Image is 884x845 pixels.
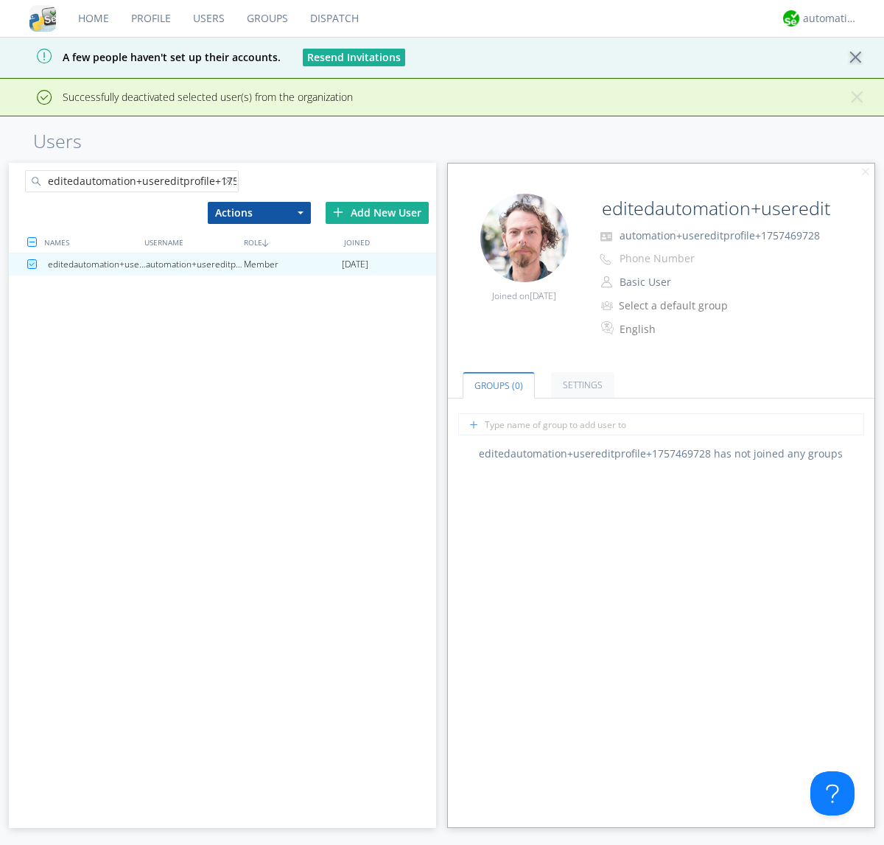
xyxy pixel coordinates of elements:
[860,167,871,178] img: cancel.svg
[25,170,239,192] input: Search users
[810,771,855,816] iframe: Toggle Customer Support
[492,290,556,302] span: Joined on
[620,322,743,337] div: English
[620,228,820,242] span: automation+usereditprofile+1757469728
[600,253,611,265] img: phone-outline.svg
[29,5,56,32] img: cddb5a64eb264b2086981ab96f4c1ba7
[48,253,146,276] div: editedautomation+usereditprofile+1757469728
[596,194,834,223] input: Name
[146,253,244,276] div: automation+usereditprofile+1757469728
[41,231,140,253] div: NAMES
[783,10,799,27] img: d2d01cd9b4174d08988066c6d424eccd
[530,290,556,302] span: [DATE]
[448,446,875,461] div: editedautomation+usereditprofile+1757469728 has not joined any groups
[601,319,616,337] img: In groups with Translation enabled, this user's messages will be automatically translated to and ...
[601,295,615,315] img: icon-alert-users-thin-outline.svg
[326,202,429,224] div: Add New User
[619,298,742,313] div: Select a default group
[551,372,614,398] a: Settings
[340,231,440,253] div: JOINED
[601,276,612,288] img: person-outline.svg
[244,253,342,276] div: Member
[141,231,240,253] div: USERNAME
[614,272,762,292] button: Basic User
[303,49,405,66] button: Resend Invitations
[11,90,353,104] span: Successfully deactivated selected user(s) from the organization
[803,11,858,26] div: automation+atlas
[458,413,864,435] input: Type name of group to add user to
[240,231,340,253] div: ROLE
[480,194,569,282] img: e4c28ea6735548c9821900121805d650
[463,372,535,399] a: Groups (0)
[9,253,436,276] a: editedautomation+usereditprofile+1757469728automation+usereditprofile+1757469728Member[DATE]
[333,207,343,217] img: plus.svg
[342,253,368,276] span: [DATE]
[208,202,311,224] button: Actions
[11,50,281,64] span: A few people haven't set up their accounts.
